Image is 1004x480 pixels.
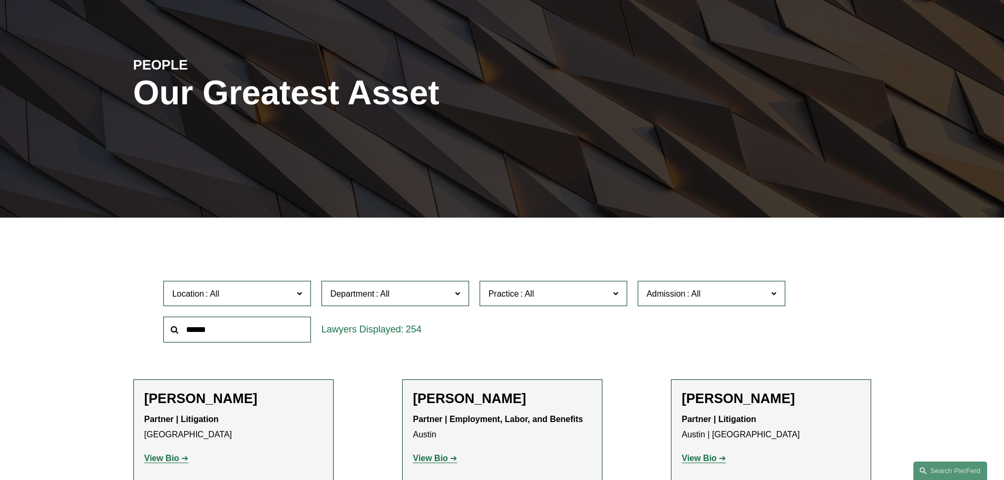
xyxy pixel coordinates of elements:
[413,415,583,424] strong: Partner | Employment, Labor, and Benefits
[144,415,219,424] strong: Partner | Litigation
[144,454,189,463] a: View Bio
[133,74,625,112] h1: Our Greatest Asset
[682,454,726,463] a: View Bio
[682,412,860,443] p: Austin | [GEOGRAPHIC_DATA]
[682,454,717,463] strong: View Bio
[330,289,375,298] span: Department
[413,390,591,407] h2: [PERSON_NAME]
[413,454,457,463] a: View Bio
[144,412,323,443] p: [GEOGRAPHIC_DATA]
[144,454,179,463] strong: View Bio
[682,415,756,424] strong: Partner | Litigation
[144,390,323,407] h2: [PERSON_NAME]
[647,289,686,298] span: Admission
[913,462,987,480] a: Search this site
[489,289,519,298] span: Practice
[413,454,448,463] strong: View Bio
[406,324,422,335] span: 254
[682,390,860,407] h2: [PERSON_NAME]
[413,412,591,443] p: Austin
[172,289,204,298] span: Location
[133,56,318,73] h4: PEOPLE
